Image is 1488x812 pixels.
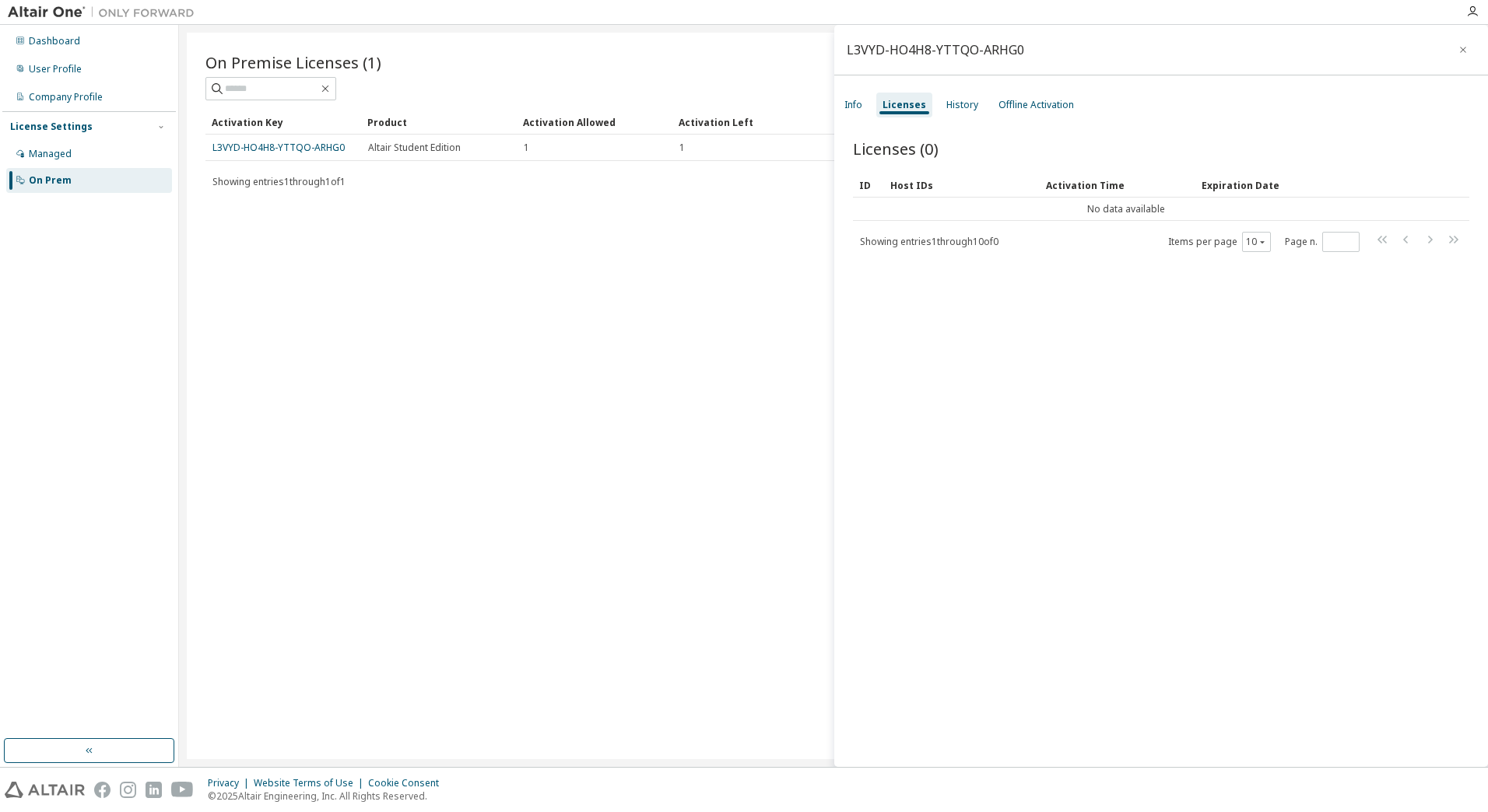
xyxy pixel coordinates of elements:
[1285,232,1360,252] span: Page n.
[523,110,666,135] div: Activation Allowed
[946,99,978,111] div: History
[171,782,194,798] img: youtube.svg
[29,174,72,187] div: On Prem
[212,110,355,135] div: Activation Key
[212,141,345,154] a: L3VYD-HO4H8-YTTQO-ARHG0
[860,235,998,248] span: Showing entries 1 through 10 of 0
[254,777,368,789] div: Website Terms of Use
[1246,236,1267,248] button: 10
[1168,232,1271,252] span: Items per page
[208,777,254,789] div: Privacy
[844,99,862,111] div: Info
[212,175,346,188] span: Showing entries 1 through 1 of 1
[679,110,822,135] div: Activation Left
[8,5,202,20] img: Altair One
[853,198,1399,221] td: No data available
[120,782,136,798] img: instagram.svg
[883,99,926,111] div: Licenses
[368,142,461,154] span: Altair Student Edition
[208,789,448,803] p: © 2025 Altair Engineering, Inc. All Rights Reserved.
[859,173,878,198] div: ID
[205,51,381,73] span: On Premise Licenses (1)
[998,99,1074,111] div: Offline Activation
[368,777,448,789] div: Cookie Consent
[29,63,82,75] div: User Profile
[29,91,103,103] div: Company Profile
[890,173,1034,198] div: Host IDs
[94,782,111,798] img: facebook.svg
[853,138,939,159] span: Licenses (0)
[367,110,511,135] div: Product
[679,142,685,154] span: 1
[5,782,85,798] img: altair_logo.svg
[29,35,80,47] div: Dashboard
[847,44,1024,56] div: L3VYD-HO4H8-YTTQO-ARHG0
[1046,173,1189,198] div: Activation Time
[1202,173,1331,198] div: Expiration Date
[29,148,72,160] div: Managed
[10,121,93,133] div: License Settings
[524,142,529,154] span: 1
[146,782,162,798] img: linkedin.svg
